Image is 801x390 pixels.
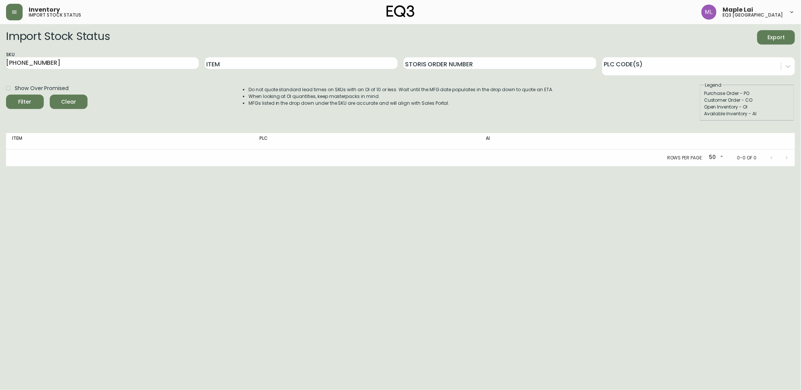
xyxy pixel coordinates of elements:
span: Inventory [29,7,60,13]
span: Export [763,33,789,42]
img: 61e28cffcf8cc9f4e300d877dd684943 [701,5,717,20]
span: Show Over Promised [15,84,69,92]
li: When looking at OI quantities, keep masterpacks in mind. [249,93,553,100]
legend: Legend [704,82,723,89]
li: MFGs listed in the drop down under the SKU are accurate and will align with Sales Portal. [249,100,553,107]
div: 50 [706,151,725,164]
h5: import stock status [29,13,81,17]
div: Filter [18,97,32,107]
span: Clear [56,97,81,107]
h2: Import Stock Status [6,30,110,44]
button: Filter [6,95,44,109]
div: Open Inventory - OI [704,104,790,110]
p: 0-0 of 0 [737,154,756,161]
div: Purchase Order - PO [704,90,790,97]
span: Maple Lai [723,7,753,13]
th: PLC [253,133,480,150]
div: Customer Order - CO [704,97,790,104]
img: logo [387,5,414,17]
th: AI [480,133,660,150]
li: Do not quote standard lead times on SKUs with an OI of 10 or less. Wait until the MFG date popula... [249,86,553,93]
p: Rows per page: [667,154,703,161]
button: Clear [50,95,87,109]
h5: eq3 [GEOGRAPHIC_DATA] [723,13,783,17]
th: Item [6,133,253,150]
button: Export [757,30,795,44]
div: Available Inventory - AI [704,110,790,117]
